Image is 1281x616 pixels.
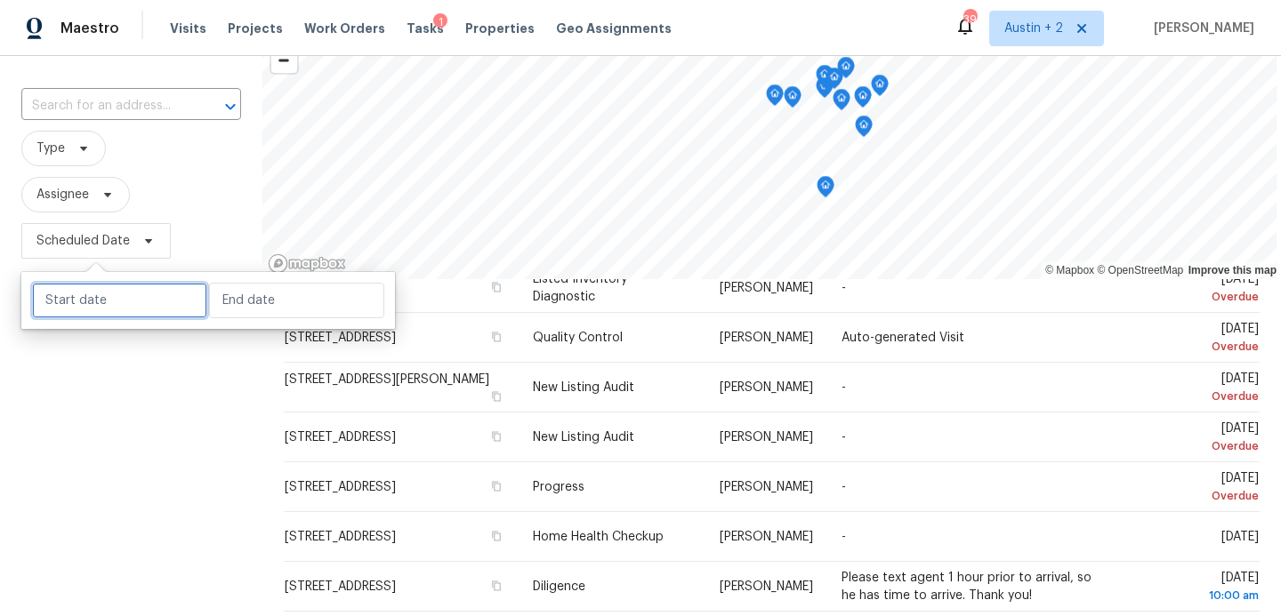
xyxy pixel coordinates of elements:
button: Copy Address [488,329,504,345]
input: End date [209,283,384,318]
div: 10:00 am [1135,587,1259,604]
span: [PERSON_NAME] [1147,20,1254,37]
span: Tasks [407,22,444,35]
div: 39 [963,11,976,28]
span: [PERSON_NAME] [720,431,813,444]
span: [STREET_ADDRESS] [285,431,396,444]
a: Improve this map [1188,264,1277,276]
span: [STREET_ADDRESS][PERSON_NAME] [285,373,489,386]
button: Copy Address [488,388,504,404]
span: Assignee [36,186,89,204]
a: Mapbox [1045,264,1094,276]
span: [PERSON_NAME] [720,282,813,294]
button: Copy Address [488,528,504,544]
span: Work Orders [304,20,385,37]
span: [DATE] [1135,572,1259,604]
button: Copy Address [488,279,504,295]
span: New Listing Audit [533,431,634,444]
div: Map marker [871,75,889,102]
span: [STREET_ADDRESS] [285,481,396,493]
span: [STREET_ADDRESS] [285,282,396,294]
span: [STREET_ADDRESS] [285,531,396,543]
button: Copy Address [488,478,504,494]
span: [PERSON_NAME] [720,381,813,394]
div: Map marker [855,116,873,143]
span: Type [36,140,65,157]
div: Map marker [818,67,835,94]
div: Map marker [817,176,834,204]
div: Overdue [1135,288,1259,306]
span: [PERSON_NAME] [720,580,813,593]
span: [DATE] [1135,422,1259,455]
span: Quality Control [533,332,623,344]
div: Overdue [1135,437,1259,455]
span: [PERSON_NAME] [720,531,813,543]
button: Copy Address [488,428,504,444]
span: [DATE] [1221,531,1259,543]
div: Map marker [833,89,850,116]
div: Map marker [854,86,872,114]
div: Map marker [766,84,784,112]
span: Listed Inventory Diagnostic [533,273,627,303]
button: Copy Address [488,578,504,594]
span: Scheduled Date [36,232,130,250]
span: - [842,431,846,444]
input: Start date [32,283,207,318]
a: OpenStreetMap [1097,264,1183,276]
span: [DATE] [1135,323,1259,356]
button: Zoom out [271,47,297,73]
span: Progress [533,481,584,493]
div: Map marker [837,57,855,84]
span: New Listing Audit [533,381,634,394]
div: Map marker [826,68,843,95]
span: Auto-generated Visit [842,332,964,344]
div: Overdue [1135,338,1259,356]
span: Please text agent 1 hour prior to arrival, so he has time to arrive. Thank you! [842,572,1092,602]
span: [PERSON_NAME] [720,481,813,493]
span: Maestro [60,20,119,37]
a: Mapbox homepage [268,253,346,274]
span: Geo Assignments [556,20,672,37]
span: [DATE] [1135,273,1259,306]
span: - [842,381,846,394]
span: Visits [170,20,206,37]
span: [PERSON_NAME] [720,332,813,344]
span: Zoom out [271,48,297,73]
span: Austin + 2 [1004,20,1063,37]
span: [DATE] [1135,472,1259,505]
span: Projects [228,20,283,37]
span: - [842,531,846,543]
span: Home Health Checkup [533,531,664,543]
span: - [842,282,846,294]
input: Search for an address... [21,92,191,120]
button: Open [218,94,243,119]
div: Overdue [1135,487,1259,505]
canvas: Map [262,12,1277,279]
div: 1 [433,13,447,31]
div: Map marker [816,65,834,92]
span: - [842,481,846,493]
div: Overdue [1135,388,1259,405]
span: Properties [465,20,535,37]
span: [STREET_ADDRESS] [285,332,396,344]
span: Diligence [533,580,585,593]
div: Map marker [784,86,802,114]
span: [DATE] [1135,372,1259,405]
span: [STREET_ADDRESS] [285,580,396,593]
